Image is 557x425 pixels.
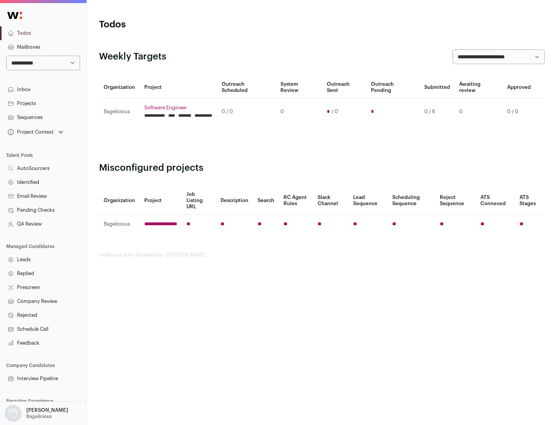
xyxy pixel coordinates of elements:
[502,76,535,99] th: Approved
[276,76,322,99] th: System Review
[420,99,454,125] td: 0 / 6
[99,99,140,125] td: Bagelicious
[217,76,276,99] th: Outreach Scheduled
[276,99,322,125] td: 0
[140,187,182,215] th: Project
[349,187,388,215] th: Lead Sequence
[217,99,276,125] td: 0 / 0
[331,109,338,115] span: / 0
[3,8,26,23] img: Wellfound
[313,187,349,215] th: Slack Channel
[140,76,217,99] th: Project
[6,127,65,138] button: Open dropdown
[99,19,248,31] h1: Todos
[435,187,476,215] th: Reject Sequence
[388,187,435,215] th: Scheduling Sequence
[182,187,216,215] th: Job Listing URL
[144,105,212,111] a: Software Engineer
[366,76,419,99] th: Outreach Pending
[454,76,502,99] th: Awaiting review
[476,187,514,215] th: ATS Conneced
[420,76,454,99] th: Submitted
[99,252,545,258] footer: wellfound:ai for Bagelicious - [PERSON_NAME]
[253,187,279,215] th: Search
[216,187,253,215] th: Description
[26,407,68,413] p: [PERSON_NAME]
[99,162,545,174] h2: Misconfigured projects
[99,215,140,234] td: Bagelicious
[515,187,545,215] th: ATS Stages
[454,99,502,125] td: 0
[99,187,140,215] th: Organization
[99,51,166,63] h2: Weekly Targets
[26,413,52,420] p: Bagelicious
[502,99,535,125] td: 0 / 0
[99,76,140,99] th: Organization
[6,129,54,135] div: Project Context
[5,405,22,422] img: nopic.png
[279,187,313,215] th: RC Agent Rules
[3,405,70,422] button: Open dropdown
[322,76,367,99] th: Outreach Sent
